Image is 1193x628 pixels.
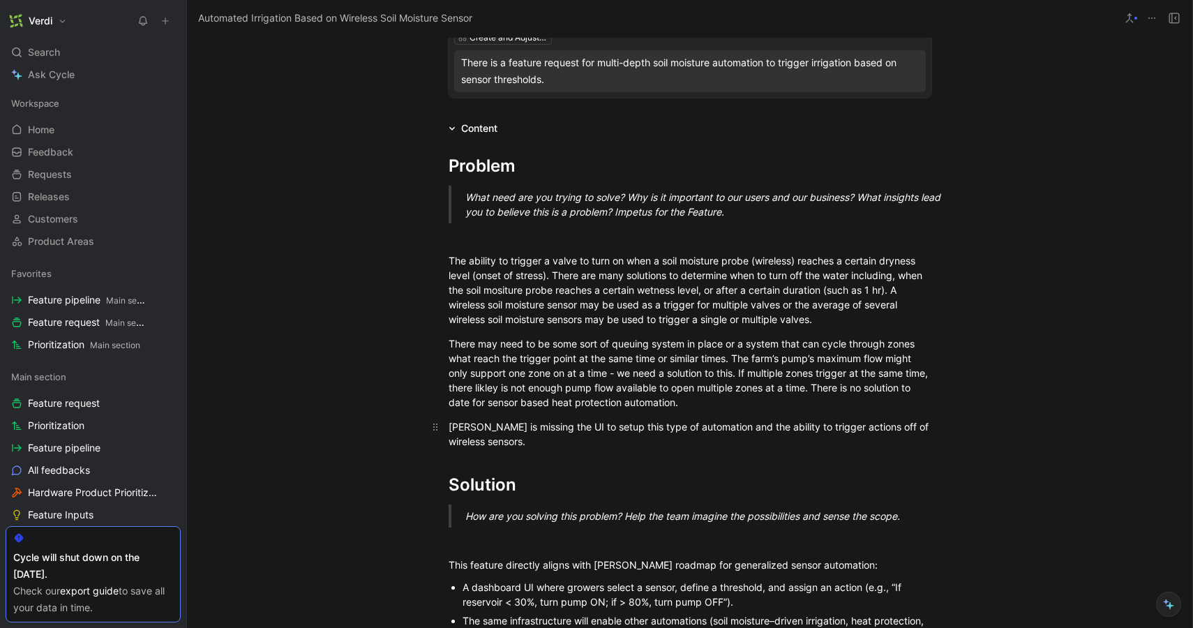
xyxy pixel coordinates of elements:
a: All feedbacks [6,460,181,481]
div: What need are you trying to solve? Why is it important to our users and our business? What insigh... [465,190,948,219]
span: Search [28,44,60,61]
div: Check our to save all your data in time. [13,583,173,616]
div: Search [6,42,181,63]
span: Feature request [28,396,100,410]
span: Requests [28,167,72,181]
div: There is a feature request for multi-depth soil moisture automation to trigger irrigation based o... [461,54,919,88]
div: Cycle will shut down on the [DATE]. [13,549,173,583]
span: All feedbacks [28,463,90,477]
span: Automated Irrigation Based on Wireless Soil Moisture Sensor [198,10,472,27]
a: Customers [6,209,181,230]
span: Feature pipeline [28,441,100,455]
div: Create and Adjust Irrigation Schedules [470,31,548,45]
span: Workspace [11,96,59,110]
div: This feature directly aligns with [PERSON_NAME] roadmap for generalized sensor automation: [449,558,931,572]
button: VerdiVerdi [6,11,70,31]
span: Customers [28,212,78,226]
a: Feature pipeline [6,438,181,458]
a: Feature Inputs [6,504,181,525]
div: Favorites [6,263,181,284]
span: Feature Inputs [28,508,93,522]
span: Main section [105,317,156,328]
div: Main sectionFeature requestPrioritizationFeature pipelineAll feedbacksHardware Product Prioritiza... [6,366,181,592]
a: Requests [6,164,181,185]
a: export guide [60,585,119,597]
a: Product Areas [6,231,181,252]
a: Hardware Product Prioritization [6,482,181,503]
div: There may need to be some sort of queuing system in place or a system that can cycle through zone... [449,336,931,410]
div: The ability to trigger a valve to turn on when a soil moisture probe (wireless) reaches a certain... [449,253,931,327]
span: Releases [28,190,70,204]
div: Workspace [6,93,181,114]
div: [PERSON_NAME] is missing the UI to setup this type of automation and the ability to trigger actio... [449,419,931,449]
span: Prioritization [28,338,140,352]
span: Ask Cycle [28,66,75,83]
span: Product Areas [28,234,94,248]
span: Main section [11,370,66,384]
div: How are you solving this problem? Help the team imagine the possibilities and sense the scope. [465,509,948,523]
div: Content [461,120,497,137]
a: PrioritizationMain section [6,334,181,355]
div: Solution [449,472,931,498]
a: Feature pipelineMain section [6,290,181,311]
h1: Verdi [29,15,52,27]
a: Home [6,119,181,140]
img: Verdi [9,14,23,28]
a: Feedback [6,142,181,163]
div: A dashboard UI where growers select a sensor, define a threshold, and assign an action (e.g., “If... [463,580,931,609]
span: Main section [106,295,156,306]
a: Releases [6,186,181,207]
a: Ask Cycle [6,64,181,85]
span: Prioritization [28,419,84,433]
div: Content [443,120,503,137]
div: Problem [449,154,931,179]
div: Main section [6,366,181,387]
span: Favorites [11,267,52,281]
a: Prioritization [6,415,181,436]
span: Home [28,123,54,137]
span: Main section [90,340,140,350]
a: Feature request [6,393,181,414]
span: Hardware Product Prioritization [28,486,162,500]
span: Feature request [28,315,147,330]
a: Feature requestMain section [6,312,181,333]
span: Feature pipeline [28,293,147,308]
span: Feedback [28,145,73,159]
